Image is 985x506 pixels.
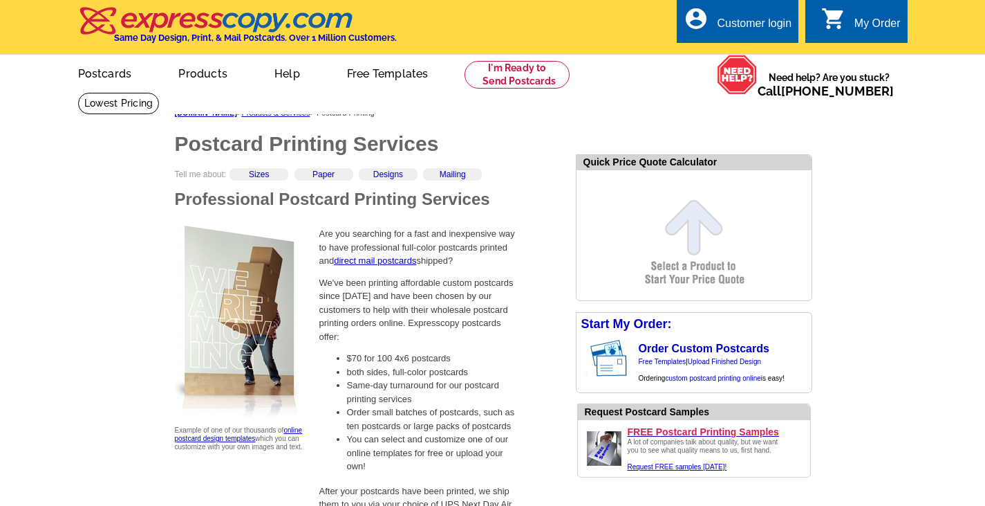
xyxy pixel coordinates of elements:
[684,15,791,33] a: account_circle Customer login
[821,6,846,31] i: shopping_cart
[688,358,761,365] a: Upload Finished Design
[588,336,637,381] img: post card showing stamp and address area
[628,438,787,471] div: A lot of companies talk about quality, but we want you to see what quality means to us, first hand.
[347,433,520,473] li: You can select and customize one of our online templates for free or upload your own!
[312,170,335,179] a: Paper
[334,255,416,266] a: direct mail postcards
[252,56,322,89] a: Help
[114,33,397,43] h4: Same Day Design, Print, & Mail Postcards. Over 1 Million Customers.
[628,463,727,471] a: Request FREE samples [DATE]!
[347,406,520,433] li: Order small batches of postcards, such as ten postcards or large packs of postcards
[684,6,709,31] i: account_circle
[854,17,901,37] div: My Order
[639,358,686,365] a: Free Templates
[639,343,769,354] a: Order Custom Postcards
[628,426,805,438] a: FREE Postcard Printing Samples
[821,15,901,33] a: shopping_cart My Order
[576,155,812,170] div: Quick Price Quote Calculator
[325,56,451,89] a: Free Templates
[175,134,562,154] h1: Postcard Printing Services
[639,358,785,382] span: | Ordering is easy!
[56,56,154,89] a: Postcards
[175,426,303,451] span: Example of one of our thousands of which you can customize with your own images and text.
[583,428,625,469] img: Upload a design ready to be printed
[347,379,520,406] li: Same-day turnaround for our postcard printing services
[576,336,588,381] img: background image for postcard
[585,405,810,419] div: Request Postcard Samples
[156,56,250,89] a: Products
[576,313,812,336] div: Start My Order:
[347,352,520,365] li: $70 for 100 4x6 postcards
[758,84,894,98] span: Call
[175,219,306,426] img: example of postcard printing featuring a moving theme
[78,17,397,43] a: Same Day Design, Print, & Mail Postcards. Over 1 Million Customers.
[249,170,269,179] a: Sizes
[347,365,520,379] li: both sides, full-color postcards
[175,168,562,191] div: Tell me about:
[319,227,520,268] p: Are you searching for a fast and inexpensive way to have professional full-color postcards printe...
[781,84,894,98] a: [PHONE_NUMBER]
[175,191,562,208] h2: Professional Postcard Printing Services
[319,276,520,344] p: We've been printing affordable custom postcards since [DATE] and have been chosen by our customer...
[175,426,303,442] a: online postcard design templates
[440,170,466,179] a: Mailing
[373,170,403,179] a: Designs
[665,374,760,382] a: custom postcard printing online
[717,55,758,95] img: help
[758,71,901,98] span: Need help? Are you stuck?
[717,17,791,37] div: Customer login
